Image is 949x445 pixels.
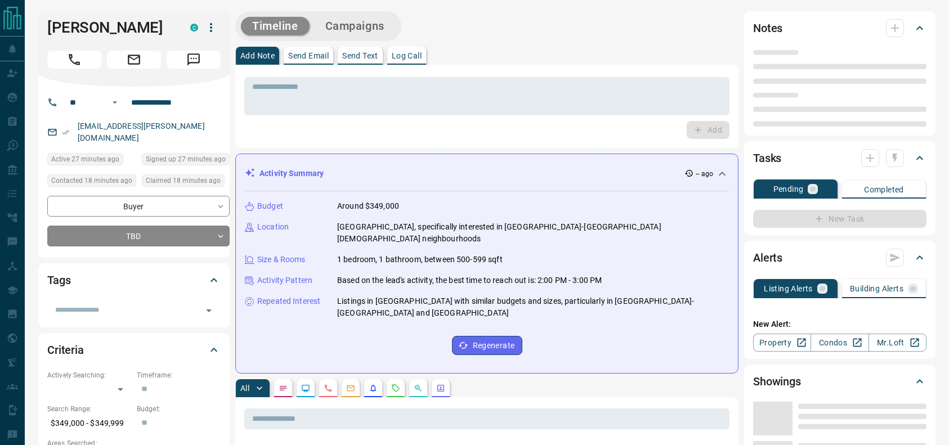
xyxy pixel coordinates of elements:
p: Send Email [288,52,329,60]
p: Activity Pattern [257,275,312,286]
p: Pending [773,185,804,193]
div: Thu Aug 14 2025 [142,174,230,190]
p: Location [257,221,289,233]
div: Thu Aug 14 2025 [47,153,136,169]
p: Size & Rooms [257,254,306,266]
div: Notes [753,15,926,42]
button: Timeline [241,17,310,35]
div: Thu Aug 14 2025 [47,174,136,190]
span: Email [107,51,161,69]
p: Log Call [392,52,422,60]
p: -- ago [696,169,713,179]
span: Active 27 minutes ago [51,154,119,165]
div: Buyer [47,196,230,217]
p: $349,000 - $349,999 [47,414,131,433]
svg: Calls [324,384,333,393]
p: Send Text [342,52,378,60]
p: Repeated Interest [257,295,320,307]
svg: Email Verified [62,128,70,136]
p: Add Note [240,52,275,60]
p: Search Range: [47,404,131,414]
span: Message [167,51,221,69]
div: TBD [47,226,230,246]
span: Contacted 18 minutes ago [51,175,132,186]
p: New Alert: [753,318,926,330]
svg: Emails [346,384,355,393]
a: Property [753,334,811,352]
h2: Tasks [753,149,781,167]
a: [EMAIL_ADDRESS][PERSON_NAME][DOMAIN_NAME] [78,122,205,142]
h2: Tags [47,271,70,289]
p: All [240,384,249,392]
h2: Alerts [753,249,782,267]
h2: Criteria [47,341,84,359]
p: Based on the lead's activity, the best time to reach out is: 2:00 PM - 3:00 PM [337,275,602,286]
svg: Lead Browsing Activity [301,384,310,393]
div: Tags [47,267,221,294]
svg: Agent Actions [436,384,445,393]
a: Condos [811,334,869,352]
button: Campaigns [314,17,396,35]
p: Listing Alerts [764,285,813,293]
span: Call [47,51,101,69]
h1: [PERSON_NAME] [47,19,173,37]
button: Regenerate [452,336,522,355]
p: Actively Searching: [47,370,131,380]
p: Listings in [GEOGRAPHIC_DATA] with similar budgets and sizes, particularly in [GEOGRAPHIC_DATA]-[... [337,295,729,319]
svg: Notes [279,384,288,393]
p: Building Alerts [850,285,903,293]
svg: Requests [391,384,400,393]
button: Open [201,303,217,318]
p: Completed [864,186,904,194]
p: [GEOGRAPHIC_DATA], specifically interested in [GEOGRAPHIC_DATA]-[GEOGRAPHIC_DATA][DEMOGRAPHIC_DAT... [337,221,729,245]
div: Activity Summary-- ago [245,163,729,184]
span: Signed up 27 minutes ago [146,154,226,165]
div: condos.ca [190,24,198,32]
svg: Opportunities [414,384,423,393]
div: Thu Aug 14 2025 [142,153,230,169]
div: Criteria [47,336,221,363]
button: Open [108,96,122,109]
a: Mr.Loft [869,334,926,352]
h2: Showings [753,372,801,390]
span: Claimed 18 minutes ago [146,175,221,186]
p: Budget: [137,404,221,414]
svg: Listing Alerts [369,384,378,393]
p: Activity Summary [259,168,324,179]
p: Around $349,000 [337,200,399,212]
p: Budget [257,200,283,212]
div: Alerts [753,244,926,271]
div: Showings [753,368,926,395]
p: Timeframe: [137,370,221,380]
p: 1 bedroom, 1 bathroom, between 500-599 sqft [337,254,503,266]
h2: Notes [753,19,782,37]
div: Tasks [753,145,926,172]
